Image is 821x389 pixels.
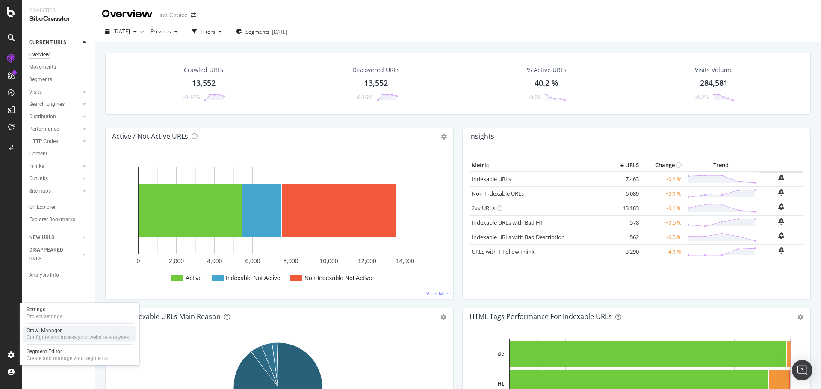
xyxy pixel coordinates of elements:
[607,186,641,201] td: 6,089
[29,137,80,146] a: HTTP Codes
[23,347,136,363] a: Segment EditorCreate and manage your segments
[27,334,129,341] div: Configure and access your website analyses
[29,125,80,134] a: Performance
[700,78,728,89] div: 284,581
[684,159,759,172] th: Trend
[440,314,446,320] div: gear
[29,203,89,212] a: Url Explorer
[226,275,281,281] text: Indexable Not Active
[498,381,505,387] text: H1
[192,78,216,89] div: 13,552
[426,290,452,297] a: View More
[797,314,803,320] div: gear
[29,75,52,84] div: Segments
[29,75,89,84] a: Segments
[245,257,260,264] text: 6,000
[27,306,62,313] div: Settings
[27,327,129,334] div: Crawl Manager
[29,112,80,121] a: Distribution
[29,112,56,121] div: Distribution
[29,271,59,280] div: Analysis Info
[641,230,684,244] td: -0.5 %
[356,94,372,101] div: -0.16%
[607,201,641,215] td: 13,183
[147,25,181,38] button: Previous
[641,215,684,230] td: +0.0 %
[191,12,196,18] div: arrow-right-arrow-left
[778,175,784,181] div: bell-plus
[29,50,89,59] a: Overview
[112,312,221,321] div: Non-Indexable URLs Main Reason
[441,134,447,140] i: Options
[778,203,784,210] div: bell-plus
[23,305,136,321] a: SettingsProject settings
[27,355,108,362] div: Create and manage your segments
[364,78,388,89] div: 13,552
[29,63,89,72] a: Movements
[29,7,88,14] div: Analytics
[470,159,607,172] th: Metric
[396,257,414,264] text: 14,000
[29,174,80,183] a: Outlinks
[695,66,733,74] div: Visits Volume
[29,63,56,72] div: Movements
[29,215,89,224] a: Explorer Bookmarks
[778,247,784,254] div: bell-plus
[29,162,80,171] a: Inlinks
[201,28,215,35] div: Filters
[695,94,709,101] div: -1.2%
[23,326,136,342] a: Crawl ManagerConfigure and access your website analyses
[184,66,223,74] div: Crawled URLs
[529,94,540,101] div: -0.09
[29,174,48,183] div: Outlinks
[472,175,511,183] a: Indexable URLs
[472,233,565,241] a: Indexable URLs with Bad Description
[527,66,567,74] div: % Active URLs
[29,149,47,158] div: Content
[641,159,684,172] th: Change
[147,28,171,35] span: Previous
[112,131,188,142] h4: Active / Not Active URLs
[29,100,80,109] a: Search Engines
[469,131,494,142] h4: Insights
[29,271,89,280] a: Analysis Info
[29,187,51,196] div: Sitemaps
[29,88,80,97] a: Visits
[607,172,641,187] td: 7,463
[29,246,72,263] div: DISAPPEARED URLS
[186,275,202,281] text: Active
[112,159,446,292] div: A chart.
[607,230,641,244] td: 562
[284,257,298,264] text: 8,000
[189,25,225,38] button: Filters
[137,257,140,264] text: 0
[29,187,80,196] a: Sitemaps
[156,11,187,19] div: First Choice
[29,137,58,146] div: HTTP Codes
[607,244,641,259] td: 3,290
[102,7,153,21] div: Overview
[29,38,80,47] a: CURRENT URLS
[607,215,641,230] td: 578
[641,244,684,259] td: +4.1 %
[29,88,42,97] div: Visits
[29,203,56,212] div: Url Explorer
[778,232,784,239] div: bell-plus
[29,233,54,242] div: NEW URLS
[27,313,62,320] div: Project settings
[207,257,222,264] text: 4,000
[472,248,535,255] a: URLs with 1 Follow Inlink
[29,233,80,242] a: NEW URLS
[320,257,338,264] text: 10,000
[27,348,108,355] div: Segment Editor
[470,312,612,321] div: HTML Tags Performance for Indexable URLs
[641,201,684,215] td: -0.4 %
[29,125,59,134] div: Performance
[29,246,80,263] a: DISAPPEARED URLS
[358,257,376,264] text: 12,000
[183,94,200,101] div: -0.16%
[29,149,89,158] a: Content
[495,351,505,357] text: Title
[29,14,88,24] div: SiteCrawler
[641,172,684,187] td: -0.4 %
